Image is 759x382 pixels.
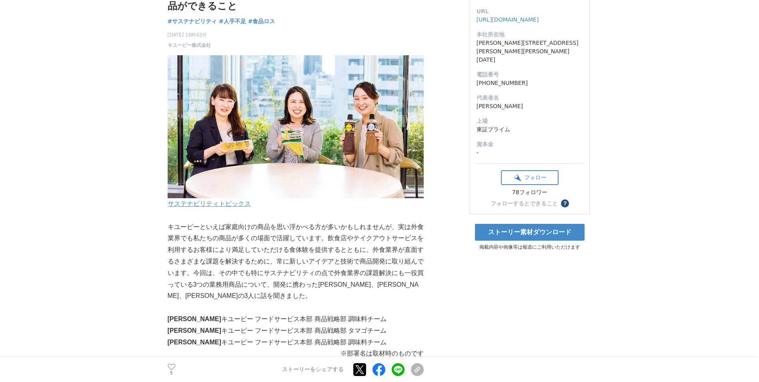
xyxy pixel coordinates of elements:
[477,30,583,39] dt: 本社所在地
[477,79,583,87] dd: [PHONE_NUMBER]
[168,314,424,325] p: キユーピー フードサービス本部 商品戦略部 調味料チーム
[477,16,539,23] a: [URL][DOMAIN_NAME]
[501,170,559,185] button: フォロー
[168,339,221,346] strong: [PERSON_NAME]
[470,244,590,251] p: 掲載内容や画像等は報道にご利用いただけます
[475,224,585,241] a: ストーリー素材ダウンロード
[168,316,221,322] strong: [PERSON_NAME]
[477,102,583,111] dd: [PERSON_NAME]
[477,125,583,134] dd: 東証プライム
[168,17,217,26] a: #サステナビリティ
[248,17,275,26] a: #食品ロス
[219,17,246,26] a: #人手不足
[282,366,344,373] p: ストーリーをシェアする
[168,18,217,25] span: #サステナビリティ
[477,117,583,125] dt: 上場
[168,337,424,348] p: キユーピー フードサービス本部 商品戦略部 調味料チーム
[491,201,558,206] div: フォローするとできること
[168,325,424,337] p: キユーピー フードサービス本部 商品戦略部 タマゴチーム
[168,348,424,360] p: ※部署名は取材時のものです
[168,221,424,302] p: キユーピーといえば家庭向けの商品を思い浮かべる方が多いかもしれませんが、実は外食業界でも私たちの商品が多くの場面で活躍しています。飲食店やテイクアウトサービスを利用するお客様により満足していただ...
[168,55,424,198] img: thumbnail_ae2457a0-ad26-11ef-b41d-81ca44a47762.png
[477,149,583,157] dd: -
[168,31,211,38] span: [DATE] 10時42分
[562,201,568,206] span: ？
[168,200,251,207] a: サステナビリティトピックス
[168,327,221,334] strong: [PERSON_NAME]
[501,189,559,196] div: 78フォロワー
[219,18,246,25] span: #人手不足
[477,94,583,102] dt: 代表者名
[477,7,583,16] dt: URL
[168,371,176,375] p: 5
[561,199,569,207] button: ？
[477,39,583,64] dd: [PERSON_NAME][STREET_ADDRESS][PERSON_NAME][PERSON_NAME][DATE]
[248,18,275,25] span: #食品ロス
[477,140,583,149] dt: 資本金
[477,70,583,79] dt: 電話番号
[168,42,211,49] a: キユーピー株式会社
